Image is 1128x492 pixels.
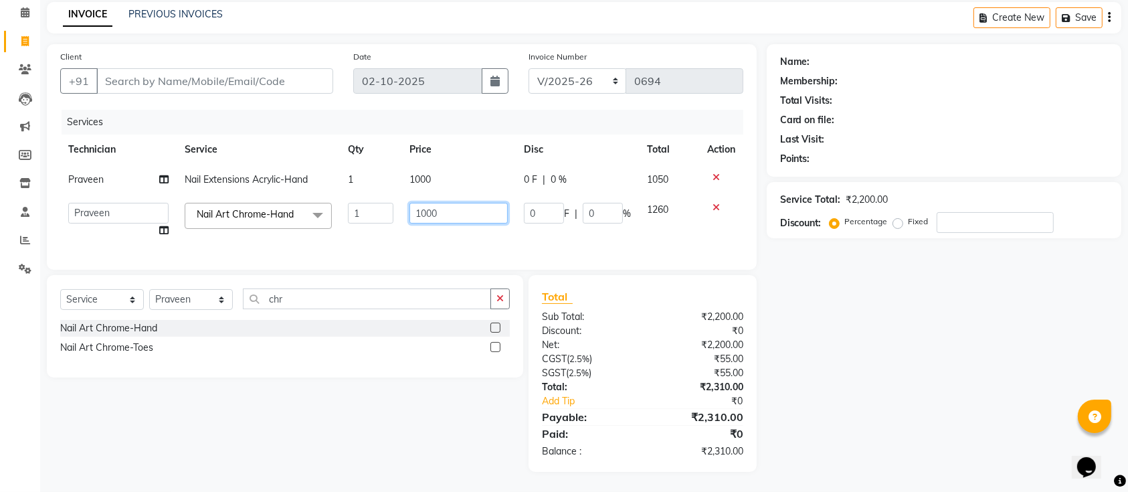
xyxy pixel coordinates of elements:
div: ₹2,310.00 [642,444,753,459]
span: Total [542,290,573,304]
div: Last Visit: [780,133,825,147]
label: Percentage [845,216,888,228]
label: Invoice Number [529,51,587,63]
th: Disc [516,135,639,165]
div: ₹0 [642,324,753,338]
input: Search or Scan [243,289,491,309]
button: Create New [973,7,1050,28]
a: INVOICE [63,3,112,27]
div: ( ) [532,366,642,380]
div: Paid: [532,426,642,442]
span: SGST [542,367,566,379]
label: Client [60,51,82,63]
span: 1050 [647,173,668,185]
div: Service Total: [780,193,841,207]
div: Nail Art Chrome-Toes [60,341,153,355]
button: +91 [60,68,98,94]
div: ₹0 [661,394,753,408]
button: Save [1056,7,1103,28]
span: Praveen [68,173,104,185]
a: Add Tip [532,394,661,408]
div: Sub Total: [532,310,642,324]
span: F [564,207,569,221]
div: ( ) [532,352,642,366]
a: PREVIOUS INVOICES [128,8,223,20]
div: Name: [780,55,810,69]
div: Discount: [532,324,642,338]
div: ₹2,200.00 [846,193,888,207]
iframe: chat widget [1072,438,1115,479]
div: Membership: [780,74,838,88]
span: 0 F [524,173,537,187]
span: 1 [348,173,353,185]
th: Qty [340,135,401,165]
span: Nail Art Chrome-Hand [197,208,294,220]
span: % [623,207,631,221]
span: 0 % [551,173,567,187]
div: ₹2,310.00 [642,380,753,394]
div: Discount: [780,216,822,230]
span: | [575,207,577,221]
span: 1260 [647,203,668,216]
label: Fixed [909,216,929,228]
th: Service [177,135,340,165]
div: ₹2,200.00 [642,310,753,324]
span: CGST [542,353,567,365]
th: Total [639,135,699,165]
span: | [543,173,545,187]
div: Services [62,110,753,135]
div: Total: [532,380,642,394]
div: Net: [532,338,642,352]
th: Price [401,135,516,165]
div: ₹0 [642,426,753,442]
div: Card on file: [780,113,835,127]
div: Points: [780,152,810,166]
div: Balance : [532,444,642,459]
label: Date [353,51,371,63]
div: ₹55.00 [642,352,753,366]
div: Nail Art Chrome-Hand [60,321,157,335]
th: Technician [60,135,177,165]
span: 2.5% [569,353,589,364]
div: ₹55.00 [642,366,753,380]
th: Action [699,135,743,165]
span: 1000 [409,173,431,185]
div: Total Visits: [780,94,833,108]
span: 2.5% [569,367,589,378]
a: x [294,208,300,220]
span: Nail Extensions Acrylic-Hand [185,173,308,185]
div: Payable: [532,409,642,425]
div: ₹2,200.00 [642,338,753,352]
input: Search by Name/Mobile/Email/Code [96,68,333,94]
div: ₹2,310.00 [642,409,753,425]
